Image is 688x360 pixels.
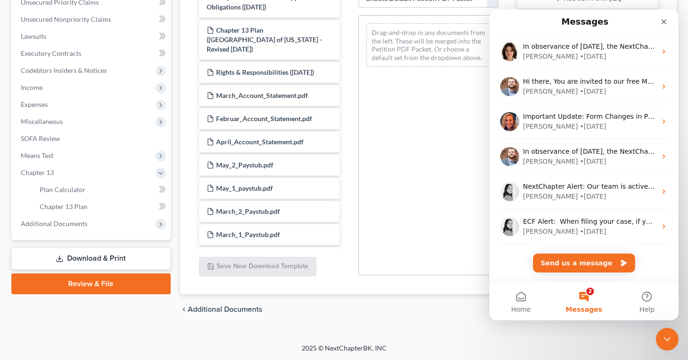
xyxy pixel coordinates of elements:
div: [PERSON_NAME] [34,112,88,122]
i: chevron_left [180,306,188,313]
span: Help [150,297,165,303]
span: Executory Contracts [21,49,81,57]
span: Plan Calculator [40,185,86,193]
div: • [DATE] [90,217,117,227]
a: SOFA Review [13,130,171,147]
a: chevron_left Additional Documents [180,306,262,313]
a: Executory Contracts [13,45,171,62]
div: • [DATE] [90,77,117,87]
img: Profile image for James [11,68,30,87]
span: April_Account_Statement.pdf [216,138,304,146]
img: Profile image for James [11,138,30,157]
span: Chapter 13 Plan ([GEOGRAPHIC_DATA] of [US_STATE] - Revised [DATE]) [207,26,322,53]
div: [PERSON_NAME] [34,147,88,157]
a: Download & Print [11,247,171,270]
span: SOFA Review [21,134,60,142]
div: • [DATE] [90,42,117,52]
span: March_1_Paystub.pdf [216,230,280,238]
div: [PERSON_NAME] [34,217,88,227]
a: Plan Calculator [32,181,171,198]
span: Chapter 13 [21,168,54,176]
span: Home [22,297,41,303]
span: May_2_Paystub.pdf [216,161,273,169]
div: [PERSON_NAME] [34,42,88,52]
button: Messages [63,273,126,311]
a: Chapter 13 Plan [32,198,171,215]
a: Lawsuits [13,28,171,45]
span: Lawsuits [21,32,46,40]
span: Additional Documents [21,220,87,228]
div: [PERSON_NAME] [34,77,88,87]
iframe: Intercom live chat [656,328,679,351]
div: • [DATE] [90,182,117,192]
img: Profile image for Lindsey [11,208,30,227]
span: March_Account_Statement.pdf [216,91,308,99]
button: Send us a message [44,244,146,263]
span: Februar_Account_Statement.pdf [216,114,312,123]
iframe: Intercom live chat [489,9,679,320]
span: March_2_Paystub.pdf [216,207,280,215]
span: Income [21,83,43,91]
button: Save New Download Template [199,257,316,277]
div: • [DATE] [90,147,117,157]
span: Miscellaneous [21,117,63,125]
span: Chapter 13 Plan [40,202,87,211]
span: Additional Documents [188,306,262,313]
img: Profile image for Kelly [11,103,30,122]
div: [PERSON_NAME] [34,182,88,192]
span: Unsecured Nonpriority Claims [21,15,111,23]
span: Codebtors Insiders & Notices [21,66,107,74]
button: Help [126,273,189,311]
span: Rights & Responsibilities ([DATE]) [216,68,314,76]
a: Review & File [11,273,171,294]
div: • [DATE] [90,112,117,122]
img: Profile image for Lindsey [11,173,30,192]
span: Means Test [21,151,53,159]
span: Expenses [21,100,48,108]
span: May_1_paystub.pdf [216,184,273,192]
span: Messages [76,297,113,303]
div: Drag-and-drop in any documents from the left. These will be merged into the Petition PDF Packet. ... [366,23,491,67]
a: Unsecured Nonpriority Claims [13,11,171,28]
